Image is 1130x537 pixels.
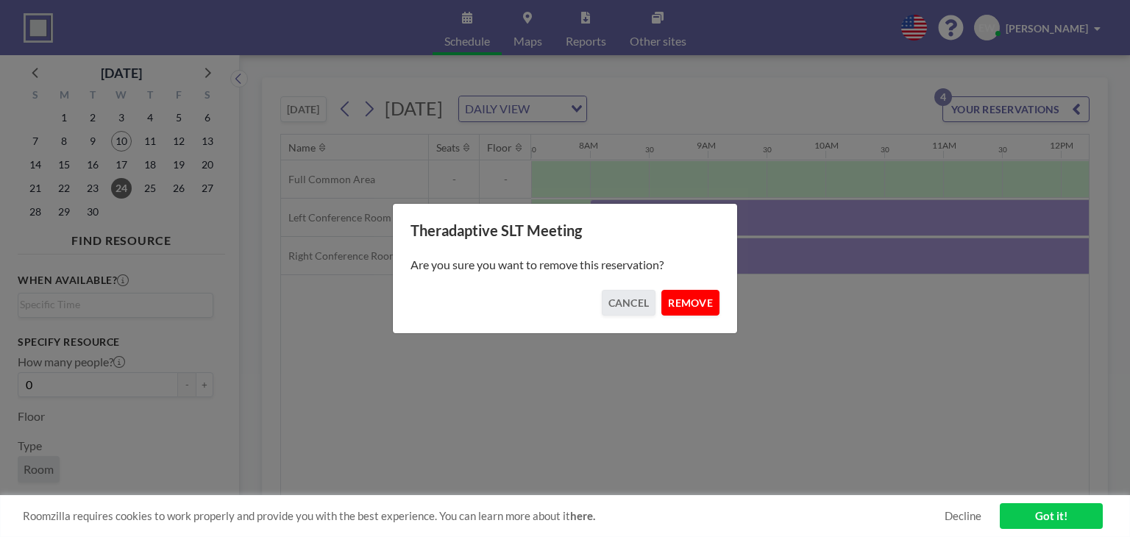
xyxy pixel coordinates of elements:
a: here. [570,509,595,522]
button: CANCEL [602,290,656,316]
a: Decline [945,509,981,523]
a: Got it! [1000,503,1103,529]
span: Roomzilla requires cookies to work properly and provide you with the best experience. You can lea... [23,509,945,523]
button: REMOVE [661,290,719,316]
h3: Theradaptive SLT Meeting [411,221,719,240]
p: Are you sure you want to remove this reservation? [411,257,719,272]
